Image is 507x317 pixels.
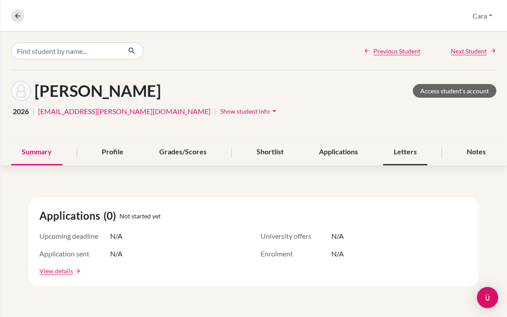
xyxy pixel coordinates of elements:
[383,139,427,165] div: Letters
[413,84,496,98] a: Access student's account
[73,268,81,274] a: arrow_forward
[11,139,62,165] div: Summary
[119,211,161,221] span: Not started yet
[469,8,496,24] button: Cara
[451,46,496,56] a: Next Student
[104,208,119,224] span: (0)
[39,208,104,224] span: Applications
[261,248,331,259] span: Enrolment
[32,106,35,117] span: |
[261,231,331,241] span: University offers
[149,139,217,165] div: Grades/Scores
[451,46,487,56] span: Next Student
[38,106,211,117] a: [EMAIL_ADDRESS][PERSON_NAME][DOMAIN_NAME]
[13,106,29,117] span: 2026
[456,139,496,165] div: Notes
[270,107,279,115] i: arrow_drop_down
[91,139,134,165] div: Profile
[110,248,123,259] span: N/A
[331,231,344,241] span: N/A
[39,231,110,241] span: Upcoming deadline
[214,106,216,117] span: |
[246,139,294,165] div: Shortlist
[110,231,123,241] span: N/A
[477,287,498,308] div: Open Intercom Messenger
[331,248,344,259] span: N/A
[35,81,161,100] h1: [PERSON_NAME]
[11,42,121,59] input: Find student by name...
[364,46,420,56] a: Previous Student
[220,104,279,118] button: Show student infoarrow_drop_down
[220,107,270,115] span: Show student info
[373,46,420,56] span: Previous Student
[308,139,369,165] div: Applications
[39,266,73,275] a: View details
[39,248,110,259] span: Application sent
[11,81,31,101] img: Krisha Lin's avatar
